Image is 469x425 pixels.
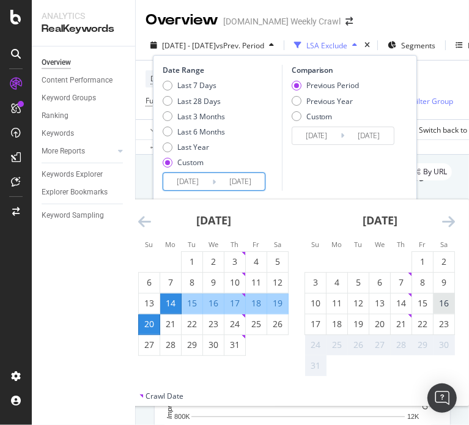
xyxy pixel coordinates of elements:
[289,35,362,55] button: LSA Exclude
[267,276,288,289] div: 12
[381,94,453,108] button: Add Filter Group
[267,272,289,293] td: Choose Saturday, July 12, 2025 as your check-out date. It’s available.
[146,35,279,55] button: [DATE] - [DATE]vsPrev. Period
[305,339,326,351] div: 24
[150,73,174,84] span: Device
[182,293,203,314] td: Selected. Tuesday, July 15, 2025
[305,318,326,330] div: 17
[224,339,245,351] div: 31
[223,15,341,28] div: [DOMAIN_NAME] Weekly Crawl
[163,65,279,75] div: Date Range
[163,80,225,91] div: Last 7 Days
[412,297,433,309] div: 15
[160,318,181,330] div: 21
[369,314,391,334] td: Choose Wednesday, August 20, 2025 as your check-out date. It’s available.
[348,314,369,334] td: Choose Tuesday, August 19, 2025 as your check-out date. It’s available.
[369,318,390,330] div: 20
[203,272,224,293] td: Choose Wednesday, July 9, 2025 as your check-out date. It’s available.
[203,276,224,289] div: 9
[203,251,224,272] td: Choose Wednesday, July 2, 2025 as your check-out date. It’s available.
[369,293,391,314] td: Choose Wednesday, August 13, 2025 as your check-out date. It’s available.
[182,314,203,334] td: Choose Tuesday, July 22, 2025 as your check-out date. It’s available.
[331,240,342,249] small: Mo
[391,334,412,355] td: Not available. Thursday, August 28, 2025
[423,168,447,176] span: By URL
[292,65,398,75] div: Comparison
[42,56,71,69] div: Overview
[246,297,267,309] div: 18
[182,276,202,289] div: 8
[166,383,173,419] text: Impressions
[246,276,267,289] div: 11
[305,355,327,376] td: Not available. Sunday, August 31, 2025
[163,142,225,152] div: Last Year
[246,256,267,268] div: 4
[203,314,224,334] td: Choose Wednesday, July 23, 2025 as your check-out date. It’s available.
[231,240,238,249] small: Th
[306,96,353,106] div: Previous Year
[419,240,426,249] small: Fr
[434,297,454,309] div: 16
[292,96,360,106] div: Previous Year
[182,251,203,272] td: Choose Tuesday, July 1, 2025 as your check-out date. It’s available.
[391,318,412,330] div: 21
[305,334,327,355] td: Not available. Sunday, August 24, 2025
[369,276,390,289] div: 6
[327,272,348,293] td: Choose Monday, August 4, 2025 as your check-out date. It’s available.
[292,111,360,122] div: Custom
[139,272,160,293] td: Choose Sunday, July 6, 2025 as your check-out date. It’s available.
[139,334,160,355] td: Choose Sunday, July 27, 2025 as your check-out date. It’s available.
[267,297,288,309] div: 19
[146,10,218,31] div: Overview
[163,127,225,137] div: Last 6 Months
[203,256,224,268] div: 2
[434,339,454,351] div: 30
[42,10,125,22] div: Analytics
[224,251,246,272] td: Choose Thursday, July 3, 2025 as your check-out date. It’s available.
[327,339,347,351] div: 25
[311,240,319,249] small: Su
[42,92,96,105] div: Keyword Groups
[391,314,412,334] td: Choose Thursday, August 21, 2025 as your check-out date. It’s available.
[267,293,289,314] td: Selected. Saturday, July 19, 2025
[177,80,216,91] div: Last 7 Days
[305,314,327,334] td: Choose Sunday, August 17, 2025 as your check-out date. It’s available.
[267,318,288,330] div: 26
[407,413,419,420] text: 12K
[391,276,412,289] div: 7
[369,334,391,355] td: Not available. Wednesday, August 27, 2025
[139,339,160,351] div: 27
[306,40,347,51] div: LSA Exclude
[412,251,434,272] td: Choose Friday, August 1, 2025 as your check-out date. It’s available.
[327,314,348,334] td: Choose Monday, August 18, 2025 as your check-out date. It’s available.
[42,145,85,158] div: More Reports
[42,127,127,140] a: Keywords
[209,240,218,249] small: We
[42,209,104,222] div: Keyword Sampling
[174,413,190,420] text: 800K
[139,276,160,289] div: 6
[267,251,289,272] td: Choose Saturday, July 5, 2025 as your check-out date. It’s available.
[412,256,433,268] div: 1
[348,339,369,351] div: 26
[305,297,326,309] div: 10
[182,256,202,268] div: 1
[160,334,182,355] td: Choose Monday, July 28, 2025 as your check-out date. It’s available.
[163,157,225,168] div: Custom
[146,120,181,139] button: Apply
[348,297,369,309] div: 12
[391,297,412,309] div: 14
[412,276,433,289] div: 8
[224,318,245,330] div: 24
[434,334,455,355] td: Not available. Saturday, August 30, 2025
[391,293,412,314] td: Choose Thursday, August 14, 2025 as your check-out date. It’s available.
[348,293,369,314] td: Choose Tuesday, August 12, 2025 as your check-out date. It’s available.
[224,297,245,309] div: 17
[363,213,397,227] strong: [DATE]
[216,40,264,51] span: vs Prev. Period
[292,127,341,144] input: Start Date
[139,293,160,314] td: Choose Sunday, July 13, 2025 as your check-out date. It’s available.
[160,276,181,289] div: 7
[442,214,455,229] div: Move forward to switch to the next month.
[224,256,245,268] div: 3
